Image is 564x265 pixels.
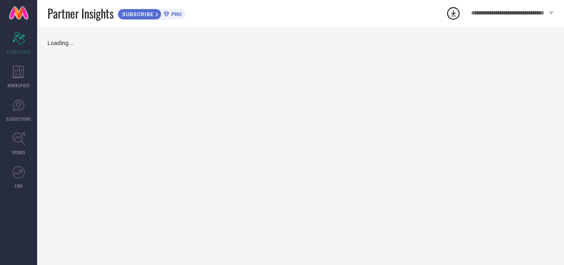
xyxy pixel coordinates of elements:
span: SUGGESTIONS [6,116,31,122]
span: TRENDS [12,149,26,155]
div: Open download list [446,6,461,21]
span: FWD [15,183,23,189]
span: SUBSCRIBE [118,11,156,17]
span: SCORECARDS [7,49,31,55]
span: PRO [169,11,182,17]
span: WORKSPACE [7,82,30,88]
span: Loading... [47,40,73,46]
a: SUBSCRIBEPRO [118,7,186,20]
span: Partner Insights [47,5,114,22]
